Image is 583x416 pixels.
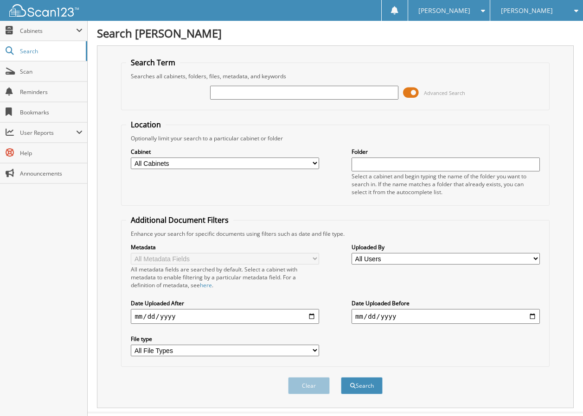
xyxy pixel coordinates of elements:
[131,335,319,343] label: File type
[131,265,319,289] div: All metadata fields are searched by default. Select a cabinet with metadata to enable filtering b...
[20,149,83,157] span: Help
[341,377,383,394] button: Search
[424,89,465,96] span: Advanced Search
[131,148,319,156] label: Cabinet
[131,299,319,307] label: Date Uploaded After
[131,309,319,324] input: start
[352,299,540,307] label: Date Uploaded Before
[20,108,83,116] span: Bookmarks
[501,8,553,13] span: [PERSON_NAME]
[20,88,83,96] span: Reminders
[126,72,544,80] div: Searches all cabinets, folders, files, metadata, and keywords
[288,377,330,394] button: Clear
[97,25,574,41] h1: Search [PERSON_NAME]
[126,120,166,130] legend: Location
[126,230,544,238] div: Enhance your search for specific documents using filters such as date and file type.
[352,148,540,156] label: Folder
[126,57,180,68] legend: Search Term
[126,215,233,225] legend: Additional Document Filters
[352,309,540,324] input: end
[20,47,81,55] span: Search
[126,134,544,142] div: Optionally limit your search to a particular cabinet or folder
[418,8,470,13] span: [PERSON_NAME]
[20,68,83,76] span: Scan
[200,281,212,289] a: here
[20,170,83,177] span: Announcements
[352,172,540,196] div: Select a cabinet and begin typing the name of the folder you want to search in. If the name match...
[20,27,76,35] span: Cabinets
[9,4,79,17] img: scan123-logo-white.svg
[352,243,540,251] label: Uploaded By
[20,129,76,137] span: User Reports
[131,243,319,251] label: Metadata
